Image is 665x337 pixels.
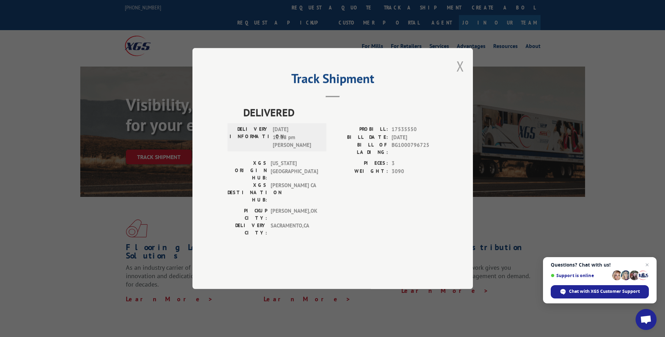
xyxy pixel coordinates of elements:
label: PICKUP CITY: [228,207,267,222]
span: 3 [392,159,438,167]
span: 3090 [392,167,438,176]
span: Chat with XGS Customer Support [569,288,640,295]
h2: Track Shipment [228,74,438,87]
span: [DATE] 12:18 pm [PERSON_NAME] [273,125,320,149]
span: Support is online [551,273,610,278]
span: [PERSON_NAME] CA [271,181,318,204]
span: [US_STATE][GEOGRAPHIC_DATA] [271,159,318,181]
span: SACRAMENTO , CA [271,222,318,236]
label: BILL OF LADING: [333,141,388,156]
span: Questions? Chat with us! [551,262,649,268]
a: Open chat [636,309,657,330]
label: XGS ORIGIN HUB: [228,159,267,181]
label: XGS DESTINATION HUB: [228,181,267,204]
label: WEIGHT: [333,167,388,176]
span: [DATE] [392,133,438,142]
label: PROBILL: [333,125,388,133]
label: DELIVERY CITY: [228,222,267,236]
span: DELIVERED [243,104,438,120]
span: Chat with XGS Customer Support [551,285,649,298]
label: PIECES: [333,159,388,167]
span: [PERSON_NAME] , OK [271,207,318,222]
label: BILL DATE: [333,133,388,142]
label: DELIVERY INFORMATION: [230,125,269,149]
button: Close modal [456,57,464,75]
span: BG1000796725 [392,141,438,156]
span: 17535550 [392,125,438,133]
